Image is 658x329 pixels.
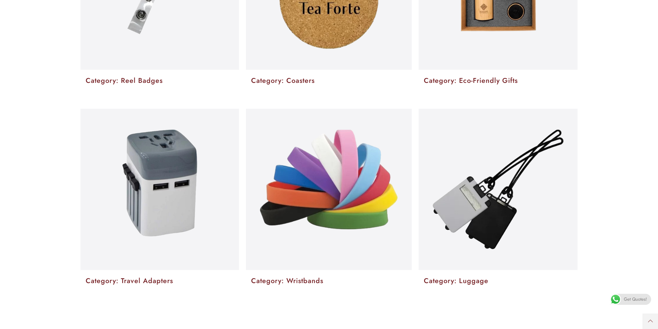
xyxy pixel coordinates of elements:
[86,276,173,286] a: Category: Travel Adapters
[86,76,163,86] a: Category: Reel Badges
[251,276,323,286] a: Category: Wristbands
[424,276,488,286] a: Category: Luggage
[424,75,572,87] p: Category: Eco-Friendly Gifts
[251,76,315,86] a: Category: Coasters
[624,294,647,305] span: Get Quotes!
